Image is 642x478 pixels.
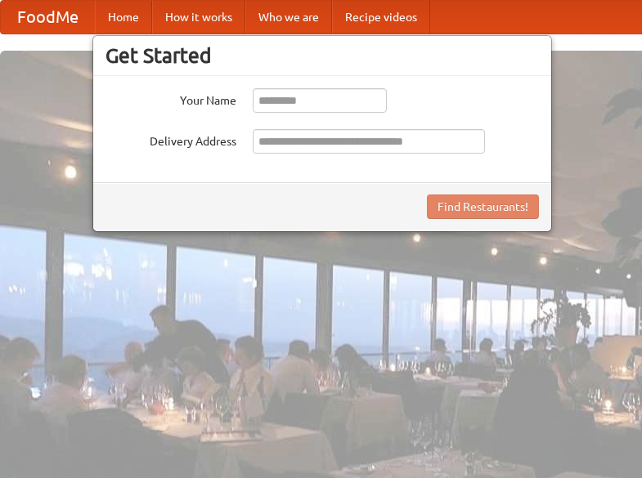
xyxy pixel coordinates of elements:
[106,43,539,68] h3: Get Started
[245,1,332,34] a: Who we are
[106,129,236,150] label: Delivery Address
[95,1,152,34] a: Home
[106,88,236,109] label: Your Name
[332,1,430,34] a: Recipe videos
[152,1,245,34] a: How it works
[1,1,95,34] a: FoodMe
[427,194,539,219] button: Find Restaurants!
